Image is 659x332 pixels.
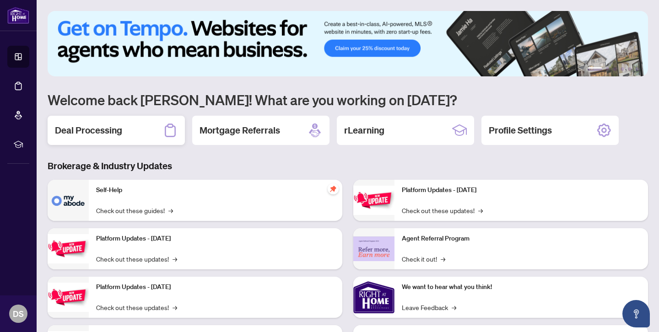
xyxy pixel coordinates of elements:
[96,234,335,244] p: Platform Updates - [DATE]
[48,283,89,311] img: Platform Updates - July 21, 2025
[96,282,335,292] p: Platform Updates - [DATE]
[173,254,177,264] span: →
[200,124,280,137] h2: Mortgage Referrals
[328,183,339,194] span: pushpin
[452,302,456,312] span: →
[96,185,335,195] p: Self-Help
[168,205,173,215] span: →
[402,234,641,244] p: Agent Referral Program
[96,254,177,264] a: Check out these updates!→
[48,234,89,263] img: Platform Updates - September 16, 2025
[622,300,650,327] button: Open asap
[96,205,173,215] a: Check out these guides!→
[353,186,394,214] img: Platform Updates - June 23, 2025
[606,67,610,71] button: 2
[402,205,483,215] a: Check out these updates!→
[402,302,456,312] a: Leave Feedback→
[613,67,617,71] button: 3
[48,91,648,108] h1: Welcome back [PERSON_NAME]! What are you working on [DATE]?
[402,254,445,264] a: Check it out!→
[7,7,29,24] img: logo
[353,277,394,318] img: We want to hear what you think!
[441,254,445,264] span: →
[173,302,177,312] span: →
[48,180,89,221] img: Self-Help
[13,307,24,320] span: DS
[489,124,552,137] h2: Profile Settings
[96,302,177,312] a: Check out these updates!→
[344,124,384,137] h2: rLearning
[635,67,639,71] button: 6
[55,124,122,137] h2: Deal Processing
[621,67,624,71] button: 4
[402,282,641,292] p: We want to hear what you think!
[478,205,483,215] span: →
[48,160,648,172] h3: Brokerage & Industry Updates
[48,11,648,76] img: Slide 0
[588,67,602,71] button: 1
[402,185,641,195] p: Platform Updates - [DATE]
[628,67,632,71] button: 5
[353,236,394,262] img: Agent Referral Program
